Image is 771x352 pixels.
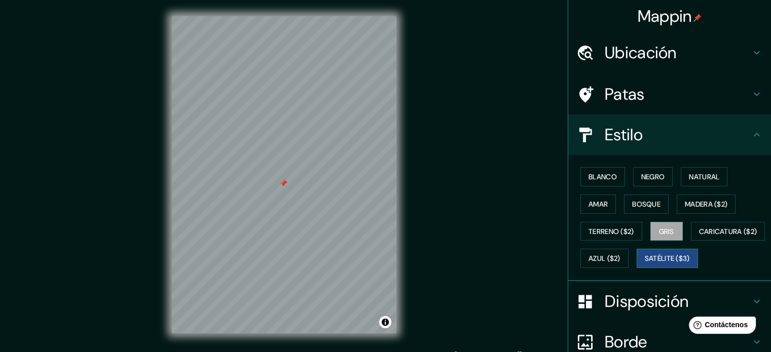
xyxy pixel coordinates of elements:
font: Caricatura ($2) [699,227,757,236]
div: Ubicación [568,32,771,73]
font: Ubicación [605,42,677,63]
button: Natural [681,167,727,186]
button: Activar o desactivar atribución [379,316,391,328]
div: Patas [568,74,771,114]
button: Bosque [624,194,669,214]
div: Estilo [568,114,771,155]
button: Amar [580,194,616,214]
font: Bosque [632,200,660,209]
font: Estilo [605,124,643,145]
button: Blanco [580,167,625,186]
iframe: Lanzador de widgets de ayuda [681,312,760,341]
font: Amar [589,200,608,209]
button: Azul ($2) [580,249,629,268]
img: pin-icon.png [693,14,702,22]
button: Gris [650,222,683,241]
canvas: Mapa [172,16,396,333]
font: Satélite ($3) [645,254,690,263]
font: Natural [689,172,719,181]
div: Disposición [568,281,771,322]
button: Terreno ($2) [580,222,642,241]
font: Terreno ($2) [589,227,634,236]
button: Caricatura ($2) [691,222,765,241]
font: Disposición [605,291,688,312]
font: Mappin [638,6,692,27]
font: Madera ($2) [685,200,727,209]
font: Azul ($2) [589,254,620,263]
button: Negro [633,167,673,186]
font: Gris [659,227,674,236]
button: Madera ($2) [677,194,736,214]
font: Negro [641,172,665,181]
font: Blanco [589,172,617,181]
font: Patas [605,84,645,105]
button: Satélite ($3) [637,249,698,268]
